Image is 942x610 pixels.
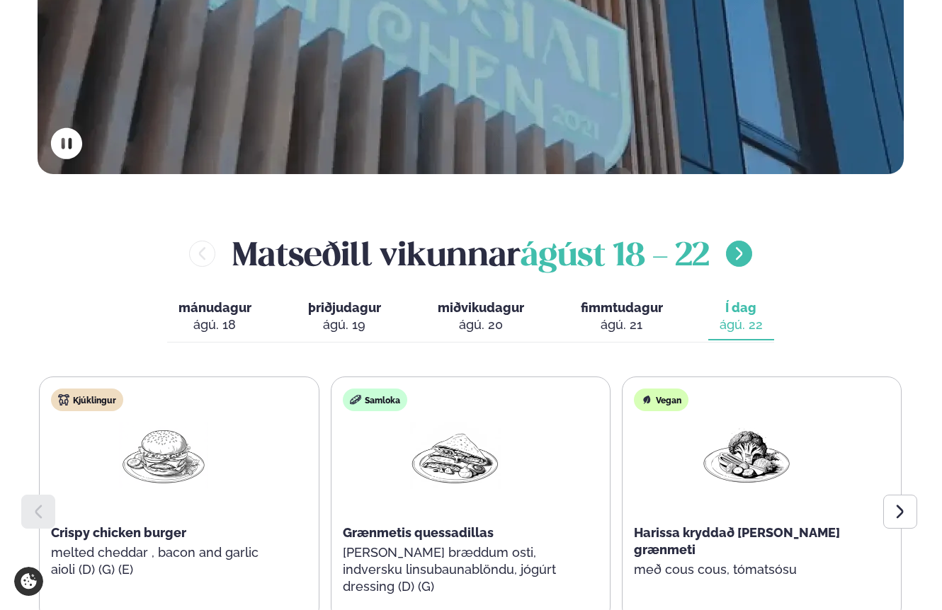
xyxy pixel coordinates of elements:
[51,525,186,540] span: Crispy chicken burger
[581,300,663,315] span: fimmtudagur
[58,394,69,405] img: chicken.svg
[720,316,763,333] div: ágú. 22
[343,525,494,540] span: Grænmetis quessadillas
[14,567,43,596] a: Cookie settings
[51,544,276,578] p: melted cheddar , bacon and garlic aioli (D) (G) (E)
[708,294,774,340] button: Í dag ágú. 22
[701,422,792,488] img: Vegan.png
[410,422,501,489] img: Quesadilla.png
[438,316,524,333] div: ágú. 20
[350,394,361,405] img: sandwich-new-16px.svg
[641,394,652,405] img: Vegan.svg
[634,389,688,411] div: Vegan
[720,299,763,316] span: Í dag
[297,294,392,340] button: þriðjudagur ágú. 19
[51,389,123,411] div: Kjúklingur
[569,294,674,340] button: fimmtudagur ágú. 21
[343,544,568,595] p: [PERSON_NAME] bræddum osti, indversku linsubaunablöndu, jógúrt dressing (D) (G)
[308,316,381,333] div: ágú. 19
[167,294,263,340] button: mánudagur ágú. 18
[178,316,251,333] div: ágú. 18
[726,241,752,267] button: menu-btn-right
[189,241,215,267] button: menu-btn-left
[438,300,524,315] span: miðvikudagur
[232,231,709,277] h2: Matseðill vikunnar
[634,525,840,557] span: Harissa kryddað [PERSON_NAME] grænmeti
[178,300,251,315] span: mánudagur
[634,561,859,578] p: með cous cous, tómatsósu
[426,294,535,340] button: miðvikudagur ágú. 20
[118,422,209,488] img: Hamburger.png
[521,241,709,272] span: ágúst 18 - 22
[308,300,381,315] span: þriðjudagur
[581,316,663,333] div: ágú. 21
[343,389,407,411] div: Samloka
